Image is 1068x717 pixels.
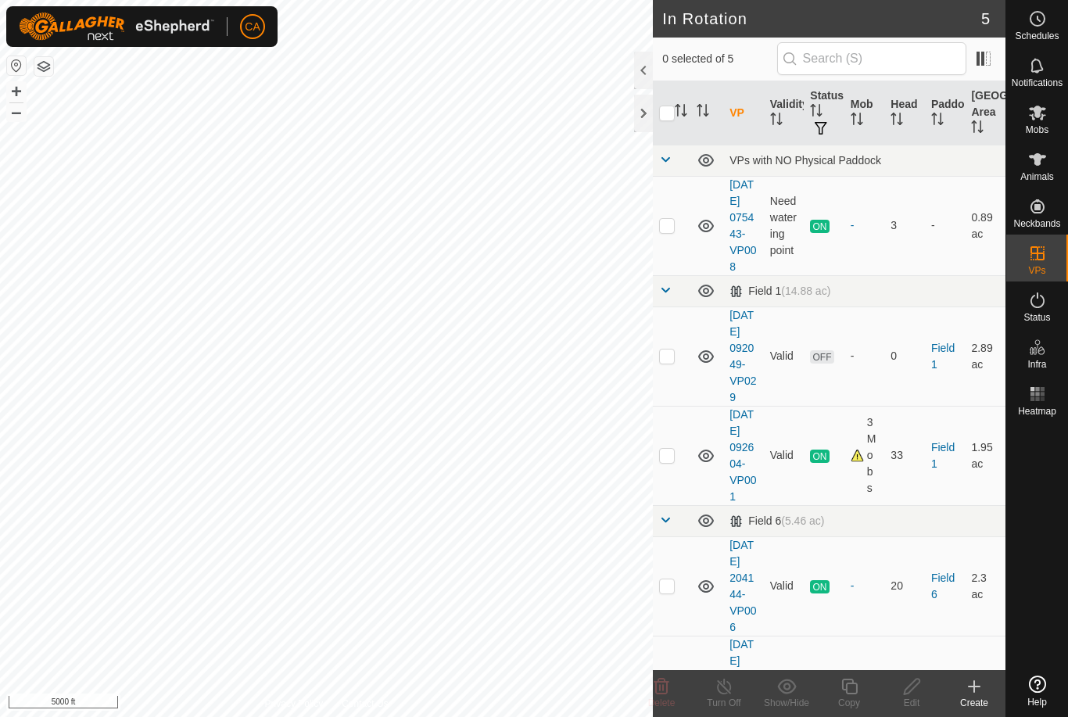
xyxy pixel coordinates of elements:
button: + [7,82,26,101]
span: VPs [1028,266,1045,275]
span: ON [810,580,829,593]
span: Animals [1020,172,1054,181]
p-sorticon: Activate to sort [770,115,783,127]
a: [DATE] 092604-VP001 [729,408,756,503]
span: ON [810,450,829,463]
th: Paddock [925,81,966,145]
a: Contact Us [342,697,388,711]
div: Copy [818,696,880,710]
span: ON [810,220,829,233]
span: CA [245,19,260,35]
div: Create [943,696,1005,710]
td: - [925,176,966,275]
td: 3 [884,176,925,275]
div: 3 Mobs [851,414,879,497]
th: VP [723,81,764,145]
span: Mobs [1026,125,1048,134]
div: VPs with NO Physical Paddock [729,154,999,167]
div: - [851,348,879,364]
button: Map Layers [34,57,53,76]
div: Field 1 [729,285,830,298]
td: Valid [764,307,805,406]
div: - [851,578,879,594]
span: OFF [810,350,833,364]
input: Search (S) [777,42,966,75]
td: 0.89 ac [965,176,1005,275]
button: – [7,102,26,121]
span: Heatmap [1018,407,1056,416]
td: 1.95 ac [965,406,1005,505]
button: Reset Map [7,56,26,75]
span: Notifications [1012,78,1063,88]
span: Infra [1027,360,1046,369]
div: Turn Off [693,696,755,710]
td: Need watering point [764,176,805,275]
a: Privacy Policy [265,697,324,711]
th: Mob [844,81,885,145]
a: Help [1006,669,1068,713]
td: 2.3 ac [965,536,1005,636]
h2: In Rotation [662,9,981,28]
p-sorticon: Activate to sort [675,106,687,119]
p-sorticon: Activate to sort [971,123,984,135]
a: Field 6 [931,572,955,600]
td: 0 [884,307,925,406]
span: 0 selected of 5 [662,51,776,67]
th: Head [884,81,925,145]
td: 2.89 ac [965,307,1005,406]
a: Field 1 [931,441,955,470]
span: (14.88 ac) [781,285,830,297]
a: [DATE] 075443-VP008 [729,178,756,273]
th: Validity [764,81,805,145]
th: Status [804,81,844,145]
p-sorticon: Activate to sort [851,115,863,127]
span: Neckbands [1013,219,1060,228]
span: Delete [648,697,676,708]
p-sorticon: Activate to sort [810,106,823,119]
div: Field 6 [729,514,824,528]
div: Show/Hide [755,696,818,710]
img: Gallagher Logo [19,13,214,41]
p-sorticon: Activate to sort [891,115,903,127]
span: Status [1023,313,1050,322]
span: (5.46 ac) [781,514,824,527]
td: Valid [764,406,805,505]
span: Schedules [1015,31,1059,41]
span: 5 [981,7,990,30]
p-sorticon: Activate to sort [697,106,709,119]
td: 20 [884,536,925,636]
a: Field 1 [931,342,955,371]
td: Valid [764,536,805,636]
div: - [851,217,879,234]
span: Help [1027,697,1047,707]
a: [DATE] 092049-VP029 [729,309,756,403]
p-sorticon: Activate to sort [931,115,944,127]
a: [DATE] 204144-VP006 [729,539,756,633]
div: Edit [880,696,943,710]
td: 33 [884,406,925,505]
th: [GEOGRAPHIC_DATA] Area [965,81,1005,145]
